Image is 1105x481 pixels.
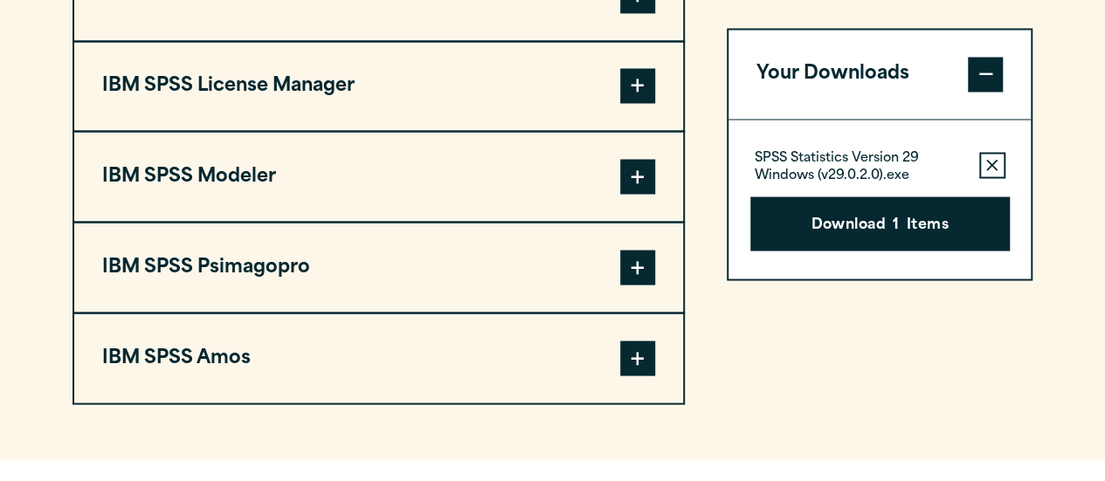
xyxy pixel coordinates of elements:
[74,313,683,402] button: IBM SPSS Amos
[74,223,683,312] button: IBM SPSS Psimagopro
[74,42,683,131] button: IBM SPSS License Manager
[729,119,1032,278] div: Your Downloads
[729,30,1032,119] button: Your Downloads
[750,196,1010,251] button: Download1Items
[74,132,683,221] button: IBM SPSS Modeler
[893,214,899,237] span: 1
[755,149,965,184] p: SPSS Statistics Version 29 Windows (v29.0.2.0).exe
